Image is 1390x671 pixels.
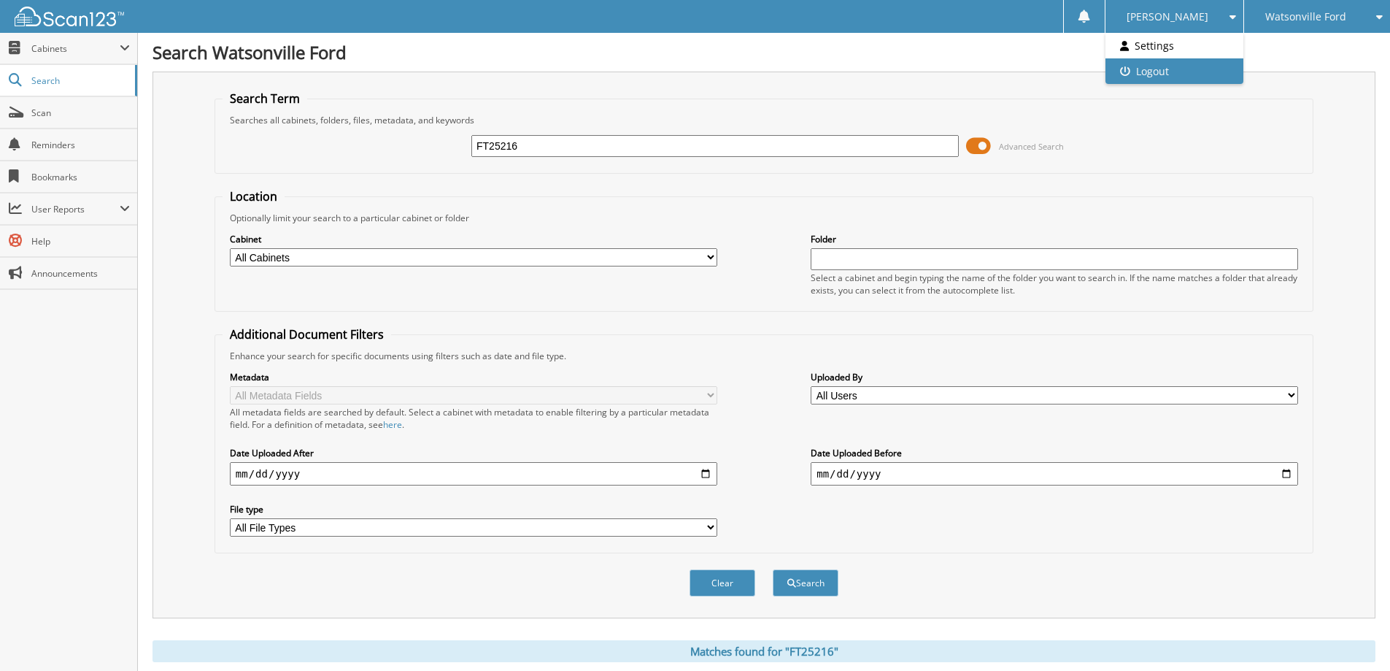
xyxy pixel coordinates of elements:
[152,640,1375,662] div: Matches found for "FT25216"
[1265,12,1346,21] span: Watsonville Ford
[31,267,130,280] span: Announcements
[230,447,717,459] label: Date Uploaded After
[223,188,285,204] legend: Location
[223,212,1305,224] div: Optionally limit your search to a particular cabinet or folder
[1317,601,1390,671] iframe: Chat Widget
[811,371,1298,383] label: Uploaded By
[31,74,128,87] span: Search
[223,114,1305,126] div: Searches all cabinets, folders, files, metadata, and keywords
[31,42,120,55] span: Cabinets
[31,107,130,119] span: Scan
[230,406,717,431] div: All metadata fields are searched by default. Select a cabinet with metadata to enable filtering b...
[223,91,307,107] legend: Search Term
[230,462,717,486] input: start
[31,171,130,183] span: Bookmarks
[811,462,1298,486] input: end
[1105,58,1243,84] a: Logout
[1127,12,1208,21] span: [PERSON_NAME]
[223,350,1305,362] div: Enhance your search for specific documents using filters such as date and file type.
[230,503,717,515] label: File type
[811,233,1298,245] label: Folder
[383,418,402,431] a: here
[999,141,1064,152] span: Advanced Search
[230,233,717,245] label: Cabinet
[230,371,717,383] label: Metadata
[811,447,1298,459] label: Date Uploaded Before
[15,7,124,26] img: scan123-logo-white.svg
[31,235,130,248] span: Help
[31,203,120,215] span: User Reports
[31,139,130,151] span: Reminders
[773,570,838,597] button: Search
[1105,33,1243,58] a: Settings
[811,272,1298,296] div: Select a cabinet and begin typing the name of the folder you want to search in. If the name match...
[152,40,1375,64] h1: Search Watsonville Ford
[223,326,391,342] legend: Additional Document Filters
[690,570,755,597] button: Clear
